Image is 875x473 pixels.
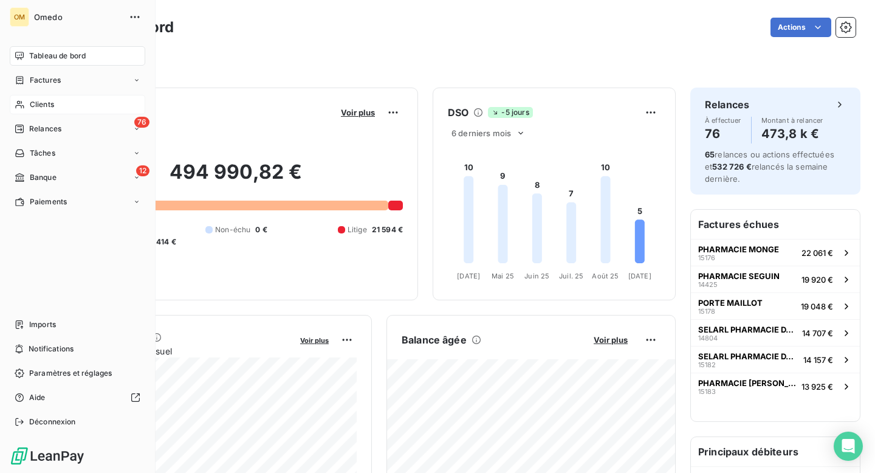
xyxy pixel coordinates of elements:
[691,292,860,319] button: PORTE MAILLOT1517819 048 €
[524,272,549,280] tspan: Juin 25
[29,344,74,354] span: Notifications
[451,128,511,138] span: 6 derniers mois
[29,368,112,379] span: Paramètres et réglages
[10,388,145,407] a: Aide
[592,272,619,280] tspan: Août 25
[698,298,763,308] span: PORTE MAILLOT
[29,123,61,134] span: Relances
[297,334,332,345] button: Voir plus
[341,108,375,117] span: Voir plus
[34,12,122,22] span: Omedo
[705,124,741,143] h4: 76
[30,196,67,207] span: Paiements
[712,162,751,171] span: 532 726 €
[448,105,468,120] h6: DSO
[803,355,833,365] span: 14 157 €
[801,275,833,285] span: 19 920 €
[691,373,860,399] button: PHARMACIE [PERSON_NAME]1518313 925 €
[30,148,55,159] span: Tâches
[29,50,86,61] span: Tableau de bord
[698,361,716,368] span: 15182
[30,172,57,183] span: Banque
[69,345,292,357] span: Chiffre d'affaires mensuel
[10,446,85,466] img: Logo LeanPay
[802,328,833,338] span: 14 707 €
[590,334,631,345] button: Voir plus
[29,392,46,403] span: Aide
[770,18,831,37] button: Actions
[628,272,651,280] tspan: [DATE]
[29,319,56,330] span: Imports
[69,160,403,196] h2: 494 990,82 €
[761,124,823,143] h4: 473,8 k €
[488,107,532,118] span: -5 jours
[705,117,741,124] span: À effectuer
[705,150,834,184] span: relances ou actions effectuées et relancés la semaine dernière.
[300,336,329,345] span: Voir plus
[215,224,250,235] span: Non-échu
[698,388,716,395] span: 15183
[691,437,860,466] h6: Principaux débiteurs
[457,272,480,280] tspan: [DATE]
[698,254,715,261] span: 15176
[698,351,798,361] span: SELARL PHARMACIE DALAYRAC
[348,224,367,235] span: Litige
[29,416,76,427] span: Déconnexion
[698,308,715,315] span: 15178
[691,319,860,346] button: SELARL PHARMACIE DALAYRAC1480414 707 €
[559,272,583,280] tspan: Juil. 25
[372,224,403,235] span: 21 594 €
[691,346,860,373] button: SELARL PHARMACIE DALAYRAC1518214 157 €
[134,117,149,128] span: 76
[10,7,29,27] div: OM
[136,165,149,176] span: 12
[30,99,54,110] span: Clients
[834,432,863,461] div: Open Intercom Messenger
[705,97,749,112] h6: Relances
[801,302,833,311] span: 19 048 €
[594,335,628,345] span: Voir plus
[698,244,779,254] span: PHARMACIE MONGE
[30,75,61,86] span: Factures
[492,272,514,280] tspan: Mai 25
[698,334,718,342] span: 14804
[801,248,833,258] span: 22 061 €
[698,281,718,288] span: 14425
[153,236,176,247] span: -414 €
[691,239,860,266] button: PHARMACIE MONGE1517622 061 €
[337,107,379,118] button: Voir plus
[698,271,780,281] span: PHARMACIE SEGUIN
[705,150,715,159] span: 65
[698,325,797,334] span: SELARL PHARMACIE DALAYRAC
[691,210,860,239] h6: Factures échues
[691,266,860,292] button: PHARMACIE SEGUIN1442519 920 €
[761,117,823,124] span: Montant à relancer
[255,224,267,235] span: 0 €
[801,382,833,392] span: 13 925 €
[402,333,467,347] h6: Balance âgée
[698,378,797,388] span: PHARMACIE [PERSON_NAME]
